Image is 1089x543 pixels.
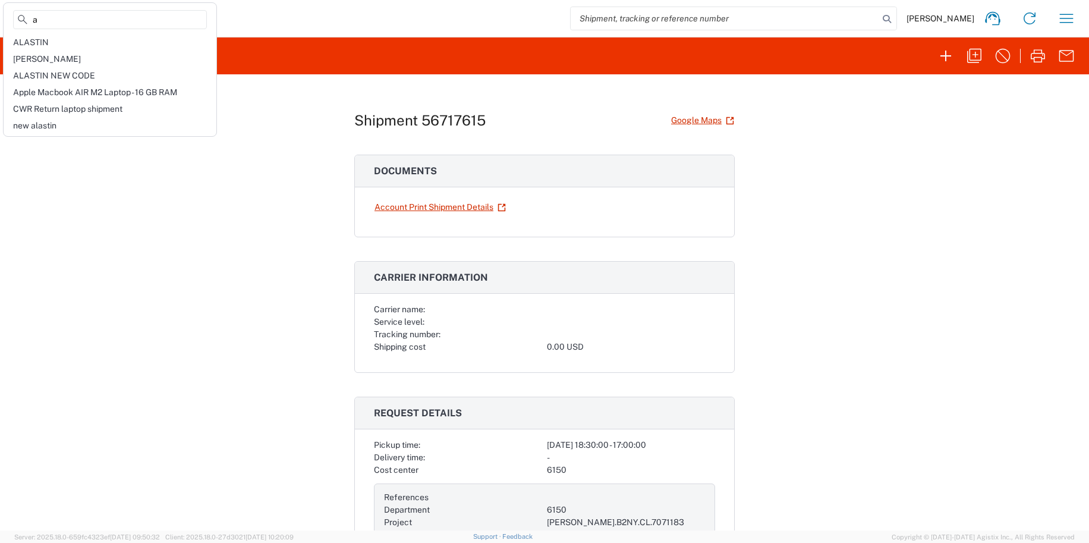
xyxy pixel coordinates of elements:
[384,504,542,516] div: Department
[547,439,715,451] div: [DATE] 18:30:00 - 17:00:00
[13,87,177,97] span: Apple Macbook AIR M2 Laptop - 16 GB RAM
[547,451,715,464] div: -
[374,465,418,475] span: Cost center
[547,464,715,476] div: 6150
[13,37,49,47] span: ALASTIN
[571,7,879,30] input: Shipment, tracking or reference number
[547,516,705,529] div: [PERSON_NAME].B2NY.CL.7071183
[547,341,715,353] div: 0.00 USD
[384,516,542,529] div: Project
[374,407,462,419] span: Request details
[384,529,542,541] div: Project Number
[374,317,424,327] span: Service level:
[547,504,705,516] div: 6150
[907,13,974,24] span: [PERSON_NAME]
[110,533,160,541] span: [DATE] 09:50:32
[13,104,122,114] span: CWR Return laptop shipment
[165,533,294,541] span: Client: 2025.18.0-27d3021
[374,329,440,339] span: Tracking number:
[374,197,506,218] a: Account Print Shipment Details
[246,533,294,541] span: [DATE] 10:20:09
[13,71,95,80] span: ALASTIN NEW CODE
[374,165,437,177] span: Documents
[502,533,533,540] a: Feedback
[374,272,488,283] span: Carrier information
[671,110,735,131] a: Google Maps
[13,54,81,64] span: [PERSON_NAME]
[374,440,420,450] span: Pickup time:
[374,453,425,462] span: Delivery time:
[354,112,486,129] h1: Shipment 56717615
[473,533,503,540] a: Support
[374,342,426,351] span: Shipping cost
[547,529,705,541] div: Galderma.GALALA.25.7071183
[892,532,1075,542] span: Copyright © [DATE]-[DATE] Agistix Inc., All Rights Reserved
[14,533,160,541] span: Server: 2025.18.0-659fc4323ef
[384,492,429,502] span: References
[374,305,425,314] span: Carrier name:
[13,121,56,130] span: new alastin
